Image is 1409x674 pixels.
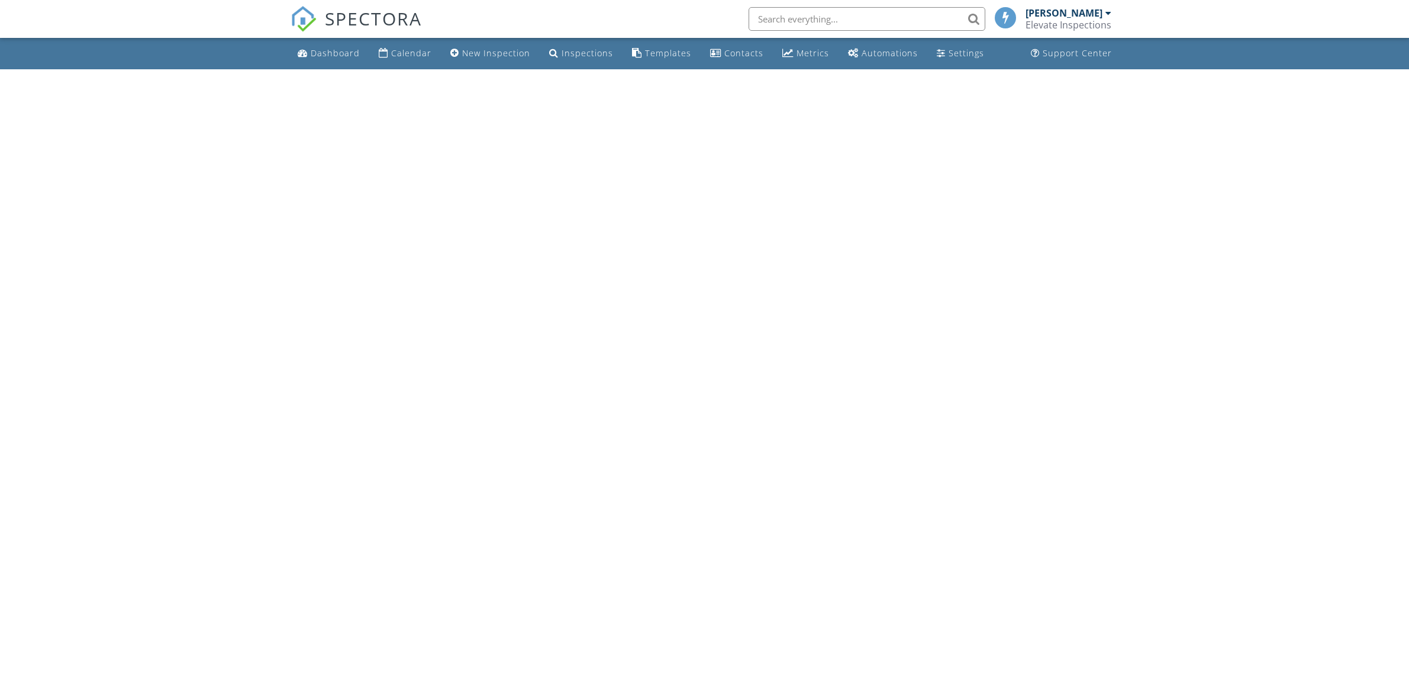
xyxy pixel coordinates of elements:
[1026,43,1117,65] a: Support Center
[645,47,691,59] div: Templates
[293,43,365,65] a: Dashboard
[446,43,535,65] a: New Inspection
[311,47,360,59] div: Dashboard
[291,6,317,32] img: The Best Home Inspection Software - Spectora
[544,43,618,65] a: Inspections
[843,43,923,65] a: Automations (Basic)
[562,47,613,59] div: Inspections
[1026,19,1111,31] div: Elevate Inspections
[1043,47,1112,59] div: Support Center
[797,47,829,59] div: Metrics
[862,47,918,59] div: Automations
[705,43,768,65] a: Contacts
[325,6,422,31] span: SPECTORA
[1026,7,1102,19] div: [PERSON_NAME]
[291,16,422,41] a: SPECTORA
[462,47,530,59] div: New Inspection
[932,43,989,65] a: Settings
[749,7,985,31] input: Search everything...
[724,47,763,59] div: Contacts
[391,47,431,59] div: Calendar
[949,47,984,59] div: Settings
[374,43,436,65] a: Calendar
[627,43,696,65] a: Templates
[778,43,834,65] a: Metrics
